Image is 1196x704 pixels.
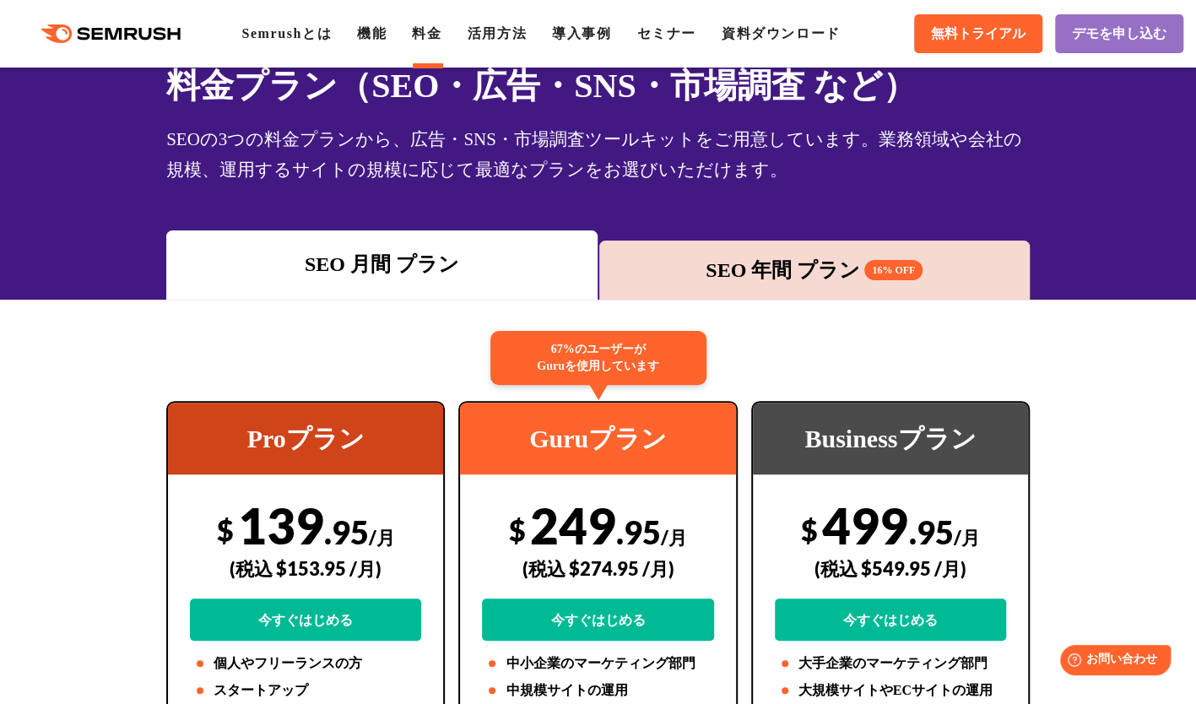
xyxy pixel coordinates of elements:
[190,680,421,701] li: スタートアップ
[753,403,1028,474] div: Businessプラン
[1055,14,1183,53] a: デモを申し込む
[864,260,923,280] span: 16% OFF
[636,26,695,41] a: セミナー
[190,496,421,641] div: 139
[468,26,527,41] a: 活用方法
[460,403,735,474] div: Guruプラン
[482,653,713,674] li: 中小企業のマーケティング部門
[482,539,713,598] div: (税込 $274.95 /月)
[190,598,421,641] a: 今すぐはじめる
[324,512,369,551] span: .95
[775,496,1006,641] div: 499
[661,526,687,549] span: /月
[482,496,713,641] div: 249
[166,61,1030,111] h1: 料金プラン（SEO・広告・SNS・市場調査 など）
[482,598,713,641] a: 今すぐはじめる
[931,25,1026,43] span: 無料トライアル
[217,512,234,547] span: $
[241,26,332,41] a: Semrushとは
[775,653,1006,674] li: 大手企業のマーケティング部門
[775,539,1006,598] div: (税込 $549.95 /月)
[608,255,1021,285] div: SEO 年間 プラン
[908,512,953,551] span: .95
[412,26,441,41] a: 料金
[552,26,611,41] a: 導入事例
[914,14,1042,53] a: 無料トライアル
[369,526,395,549] span: /月
[482,680,713,701] li: 中規模サイトの運用
[168,403,443,474] div: Proプラン
[357,26,387,41] a: 機能
[616,512,661,551] span: .95
[775,598,1006,641] a: 今すぐはじめる
[775,680,1006,701] li: 大規模サイトやECサイトの運用
[722,26,841,41] a: 資料ダウンロード
[509,512,526,547] span: $
[175,249,588,279] div: SEO 月間 プラン
[166,124,1030,185] div: SEOの3つの料金プランから、広告・SNS・市場調査ツールキットをご用意しています。業務領域や会社の規模、運用するサイトの規模に応じて最適なプランをお選びいただけます。
[953,526,979,549] span: /月
[801,512,818,547] span: $
[190,539,421,598] div: (税込 $153.95 /月)
[1046,638,1177,685] iframe: Help widget launcher
[190,653,421,674] li: 個人やフリーランスの方
[1072,25,1166,43] span: デモを申し込む
[490,331,706,385] div: 67%のユーザーが Guruを使用しています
